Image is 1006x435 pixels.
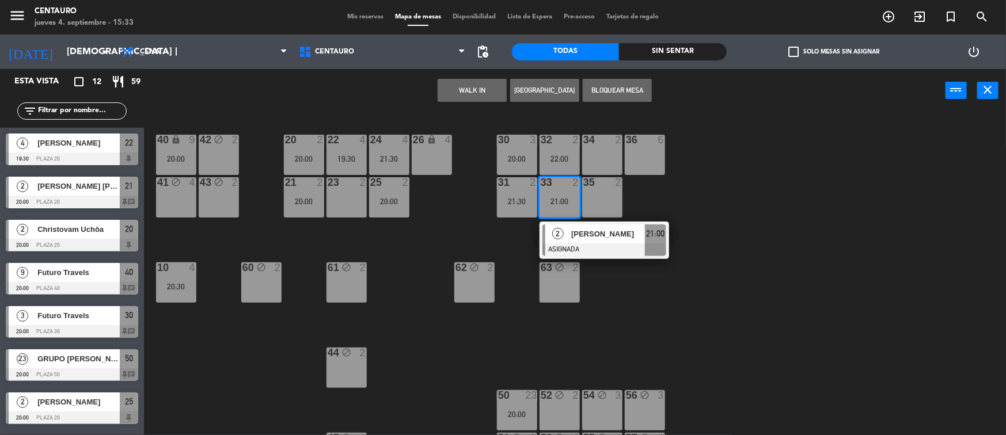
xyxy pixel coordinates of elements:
[214,135,223,144] i: block
[17,310,28,322] span: 3
[35,6,134,17] div: Centauro
[157,262,158,273] div: 10
[214,177,223,187] i: block
[601,14,665,20] span: Tarjetas de regalo
[512,43,620,60] div: Todas
[882,10,895,24] i: add_circle_outline
[975,10,989,24] i: search
[913,10,927,24] i: exit_to_app
[17,267,28,278] span: 9
[981,83,995,97] i: close
[583,177,584,188] div: 35
[92,75,101,89] span: 12
[403,177,409,188] div: 2
[447,14,502,20] span: Disponibilidad
[111,75,125,89] i: restaurant
[125,136,133,150] span: 22
[403,135,409,145] div: 4
[17,353,28,365] span: 23
[23,104,37,118] i: filter_list
[275,262,282,273] div: 2
[37,310,120,322] span: Futuro Travels
[571,228,645,240] span: [PERSON_NAME]
[35,17,134,29] div: jueves 4. septiembre - 15:33
[583,390,584,400] div: 54
[125,222,133,236] span: 20
[125,352,133,365] span: 50
[17,396,28,408] span: 2
[540,197,580,205] div: 21:00
[9,7,26,24] i: menu
[131,75,141,89] span: 59
[37,105,126,117] input: Filtrar por nombre...
[360,348,367,358] div: 2
[125,308,133,322] span: 30
[317,135,324,145] div: 2
[498,390,499,400] div: 50
[552,228,564,239] span: 2
[946,82,967,99] button: power_input
[597,390,607,400] i: block
[315,48,354,56] span: Centauro
[526,390,537,400] div: 23
[37,180,120,192] span: [PERSON_NAME] [PERSON_NAME].
[341,262,351,272] i: block
[497,197,537,205] div: 21:30
[232,177,239,188] div: 2
[9,7,26,28] button: menu
[967,45,981,59] i: power_settings_new
[341,348,351,357] i: block
[497,155,537,163] div: 20:00
[555,390,564,400] i: block
[341,14,389,20] span: Mis reservas
[37,137,120,149] span: [PERSON_NAME]
[469,262,479,272] i: block
[476,45,490,59] span: pending_actions
[156,155,196,163] div: 20:00
[37,396,120,408] span: [PERSON_NAME]
[171,177,181,187] i: block
[360,135,367,145] div: 4
[616,390,622,400] div: 3
[17,224,28,235] span: 2
[530,177,537,188] div: 2
[285,177,286,188] div: 21
[445,135,452,145] div: 4
[389,14,447,20] span: Mapa de mesas
[125,265,133,279] span: 40
[125,395,133,409] span: 25
[455,262,456,273] div: 62
[573,262,580,273] div: 2
[640,390,650,400] i: block
[502,14,558,20] span: Lista de Espera
[37,223,120,235] span: Christovam Uchôa
[189,262,196,273] div: 4
[157,135,158,145] div: 40
[558,14,601,20] span: Pre-acceso
[156,283,196,291] div: 20:30
[573,135,580,145] div: 2
[37,353,120,365] span: GRUPO [PERSON_NAME] NITES
[540,155,580,163] div: 22:00
[497,410,537,418] div: 20:00
[646,227,665,241] span: 21:00
[788,47,799,57] span: check_box_outline_blank
[498,177,499,188] div: 31
[72,75,86,89] i: crop_square
[498,135,499,145] div: 30
[573,177,580,188] div: 2
[370,177,371,188] div: 25
[370,135,371,145] div: 24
